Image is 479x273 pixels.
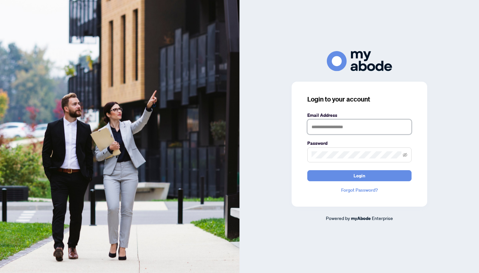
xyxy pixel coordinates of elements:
label: Password [307,140,412,147]
span: Powered by [326,215,350,221]
span: eye-invisible [403,153,407,157]
img: ma-logo [327,51,392,71]
a: myAbode [351,215,371,222]
label: Email Address [307,112,412,119]
button: Login [307,170,412,181]
a: Forgot Password? [307,186,412,194]
span: Enterprise [372,215,393,221]
h3: Login to your account [307,95,412,104]
span: Login [354,171,365,181]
